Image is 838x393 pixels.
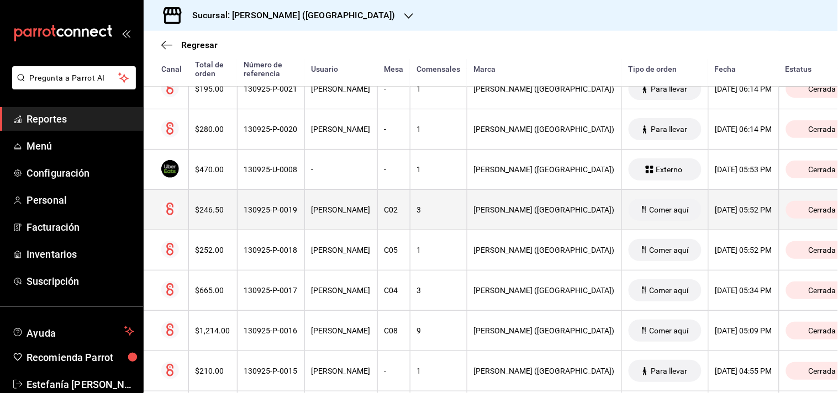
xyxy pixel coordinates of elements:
[384,326,403,335] div: C08
[715,165,772,174] div: [DATE] 05:53 PM
[30,72,119,84] span: Pregunta a Parrot AI
[628,65,702,73] div: Tipo de orden
[417,286,460,295] div: 3
[196,125,230,134] div: $280.00
[384,367,403,375] div: -
[244,125,298,134] div: 130925-P-0020
[196,367,230,375] div: $210.00
[312,84,371,93] div: [PERSON_NAME]
[417,246,460,254] div: 1
[417,367,460,375] div: 1
[27,111,134,126] span: Reportes
[384,165,403,174] div: -
[181,40,218,50] span: Regresar
[244,84,298,93] div: 130925-P-0021
[645,205,693,214] span: Comer aquí
[244,205,298,214] div: 130925-P-0019
[384,246,403,254] div: C05
[715,246,772,254] div: [DATE] 05:52 PM
[196,165,230,174] div: $470.00
[196,246,230,254] div: $252.00
[27,166,134,180] span: Configuración
[715,367,772,375] div: [DATE] 04:55 PM
[384,84,403,93] div: -
[417,65,460,73] div: Comensales
[384,125,403,134] div: -
[645,326,693,335] span: Comer aquí
[244,286,298,295] div: 130925-P-0017
[715,84,772,93] div: [DATE] 06:14 PM
[244,165,298,174] div: 130925-U-0008
[417,125,460,134] div: 1
[244,326,298,335] div: 130925-P-0016
[647,367,692,375] span: Para llevar
[27,139,134,153] span: Menú
[645,246,693,254] span: Comer aquí
[27,247,134,262] span: Inventarios
[312,165,371,174] div: -
[312,286,371,295] div: [PERSON_NAME]
[161,65,182,73] div: Canal
[384,205,403,214] div: C02
[244,246,298,254] div: 130925-P-0018
[312,326,371,335] div: [PERSON_NAME]
[647,125,692,134] span: Para llevar
[473,65,615,73] div: Marca
[417,165,460,174] div: 1
[27,274,134,289] span: Suscripción
[652,165,687,174] span: Externo
[715,326,772,335] div: [DATE] 05:09 PM
[312,367,371,375] div: [PERSON_NAME]
[195,60,230,78] div: Total de orden
[196,205,230,214] div: $246.50
[196,286,230,295] div: $665.00
[715,286,772,295] div: [DATE] 05:34 PM
[27,350,134,365] span: Recomienda Parrot
[8,80,136,92] a: Pregunta a Parrot AI
[417,84,460,93] div: 1
[647,84,692,93] span: Para llevar
[474,84,615,93] div: [PERSON_NAME] ([GEOGRAPHIC_DATA])
[161,40,218,50] button: Regresar
[244,60,298,78] div: Número de referencia
[474,125,615,134] div: [PERSON_NAME] ([GEOGRAPHIC_DATA])
[122,29,130,38] button: open_drawer_menu
[312,205,371,214] div: [PERSON_NAME]
[196,84,230,93] div: $195.00
[474,205,615,214] div: [PERSON_NAME] ([GEOGRAPHIC_DATA])
[183,9,396,22] h3: Sucursal: [PERSON_NAME] ([GEOGRAPHIC_DATA])
[715,205,772,214] div: [DATE] 05:52 PM
[311,65,371,73] div: Usuario
[715,125,772,134] div: [DATE] 06:14 PM
[27,325,120,338] span: Ayuda
[196,326,230,335] div: $1,214.00
[474,326,615,335] div: [PERSON_NAME] ([GEOGRAPHIC_DATA])
[474,165,615,174] div: [PERSON_NAME] ([GEOGRAPHIC_DATA])
[384,65,403,73] div: Mesa
[27,193,134,208] span: Personal
[474,246,615,254] div: [PERSON_NAME] ([GEOGRAPHIC_DATA])
[312,246,371,254] div: [PERSON_NAME]
[27,220,134,235] span: Facturación
[417,205,460,214] div: 3
[417,326,460,335] div: 9
[27,377,134,392] span: Estefanía [PERSON_NAME]
[244,367,298,375] div: 130925-P-0015
[312,125,371,134] div: [PERSON_NAME]
[645,286,693,295] span: Comer aquí
[715,65,772,73] div: Fecha
[384,286,403,295] div: C04
[12,66,136,89] button: Pregunta a Parrot AI
[474,367,615,375] div: [PERSON_NAME] ([GEOGRAPHIC_DATA])
[474,286,615,295] div: [PERSON_NAME] ([GEOGRAPHIC_DATA])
